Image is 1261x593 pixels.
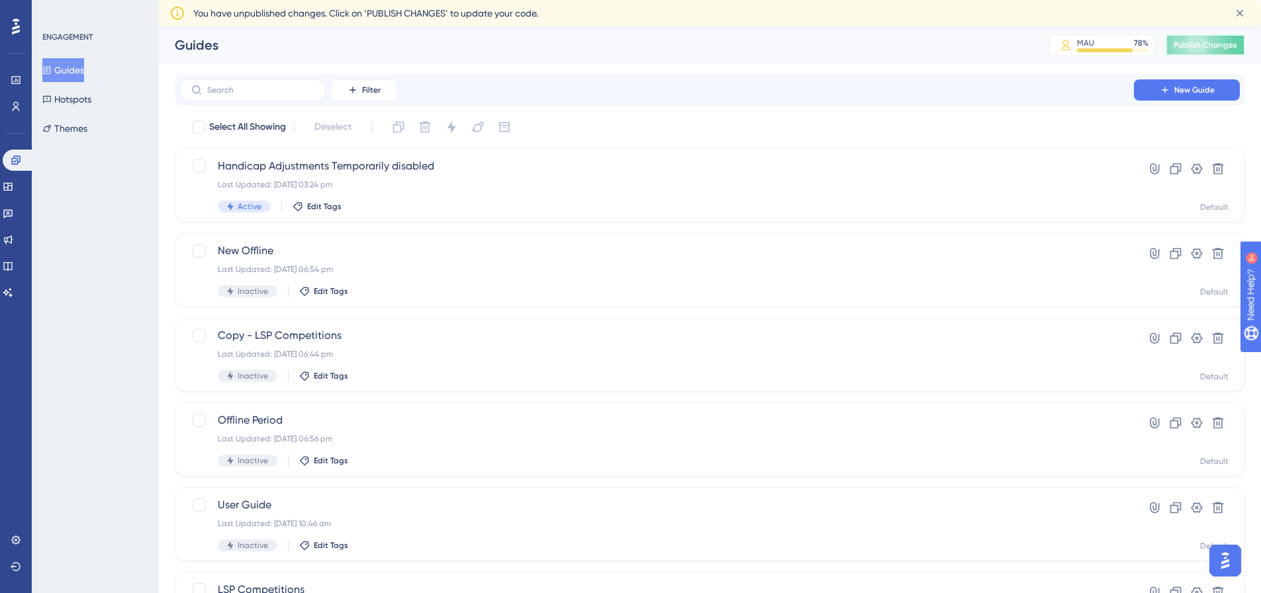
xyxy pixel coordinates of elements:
[314,371,348,381] span: Edit Tags
[1200,287,1229,297] div: Default
[42,87,91,111] button: Hotspots
[238,371,268,381] span: Inactive
[218,264,1096,275] div: Last Updated: [DATE] 06:54 pm
[314,540,348,551] span: Edit Tags
[293,201,342,212] button: Edit Tags
[1134,38,1148,48] div: 78 %
[218,328,1096,343] span: Copy - LSP Competitions
[218,158,1096,174] span: Handicap Adjustments Temporarily disabled
[218,349,1096,359] div: Last Updated: [DATE] 06:44 pm
[238,540,268,551] span: Inactive
[303,115,363,139] button: Deselect
[1174,85,1215,95] span: New Guide
[218,412,1096,428] span: Offline Period
[1200,541,1229,551] div: Default
[314,455,348,466] span: Edit Tags
[1200,456,1229,467] div: Default
[299,371,348,381] button: Edit Tags
[218,179,1096,190] div: Last Updated: [DATE] 03:24 pm
[218,518,1096,529] div: Last Updated: [DATE] 10:46 am
[307,201,342,212] span: Edit Tags
[90,7,98,17] div: 9+
[42,58,84,82] button: Guides
[1205,541,1245,580] iframe: UserGuiding AI Assistant Launcher
[175,36,1016,54] div: Guides
[299,455,348,466] button: Edit Tags
[193,5,538,21] span: You have unpublished changes. Click on ‘PUBLISH CHANGES’ to update your code.
[299,540,348,551] button: Edit Tags
[42,32,93,42] div: ENGAGEMENT
[1174,40,1237,50] span: Publish Changes
[362,85,381,95] span: Filter
[314,119,351,135] span: Deselect
[218,243,1096,259] span: New Offline
[314,286,348,296] span: Edit Tags
[238,286,268,296] span: Inactive
[209,119,286,135] span: Select All Showing
[238,201,261,212] span: Active
[299,286,348,296] button: Edit Tags
[207,85,314,95] input: Search
[1077,38,1094,48] div: MAU
[238,455,268,466] span: Inactive
[218,433,1096,444] div: Last Updated: [DATE] 06:56 pm
[1200,371,1229,382] div: Default
[218,497,1096,513] span: User Guide
[331,79,397,101] button: Filter
[1166,34,1245,56] button: Publish Changes
[1200,202,1229,212] div: Default
[1134,79,1240,101] button: New Guide
[42,116,87,140] button: Themes
[31,3,83,19] span: Need Help?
